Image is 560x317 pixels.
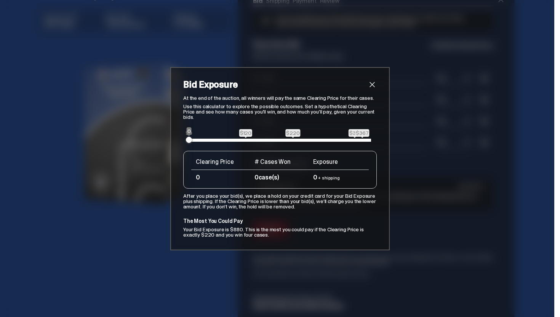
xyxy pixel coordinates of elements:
[183,193,377,209] p: After you place your bid(s), we place a hold on your credit card for your Bid Exposure plus shipp...
[196,173,200,181] span: 0
[183,95,377,101] p: At the end of the auction, all winners will pay the same Clearing Price for their cases.
[250,170,309,185] td: case(s)
[185,129,193,137] span: $0
[318,175,340,181] span: + shipping
[250,154,309,170] th: # Cases Won
[309,154,369,170] th: Exposure
[313,173,317,181] span: 0
[254,173,259,181] span: 0
[187,128,191,134] span: 0
[355,129,369,137] span: $367
[183,218,377,224] p: The Most You Could Pay
[285,129,300,137] span: $220
[183,80,368,89] h2: Bid Exposure
[183,227,377,237] p: Your Bid Exposure is $880. This is the most you could pay if the Clearing Price is exactly $220 a...
[191,154,250,170] th: Clearing Price
[368,80,377,89] button: close
[349,129,361,137] span: $351
[183,104,377,120] p: Use this calculator to explore the possible outcomes. Set a hypothetical Clearing Price and see h...
[239,129,252,137] span: $120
